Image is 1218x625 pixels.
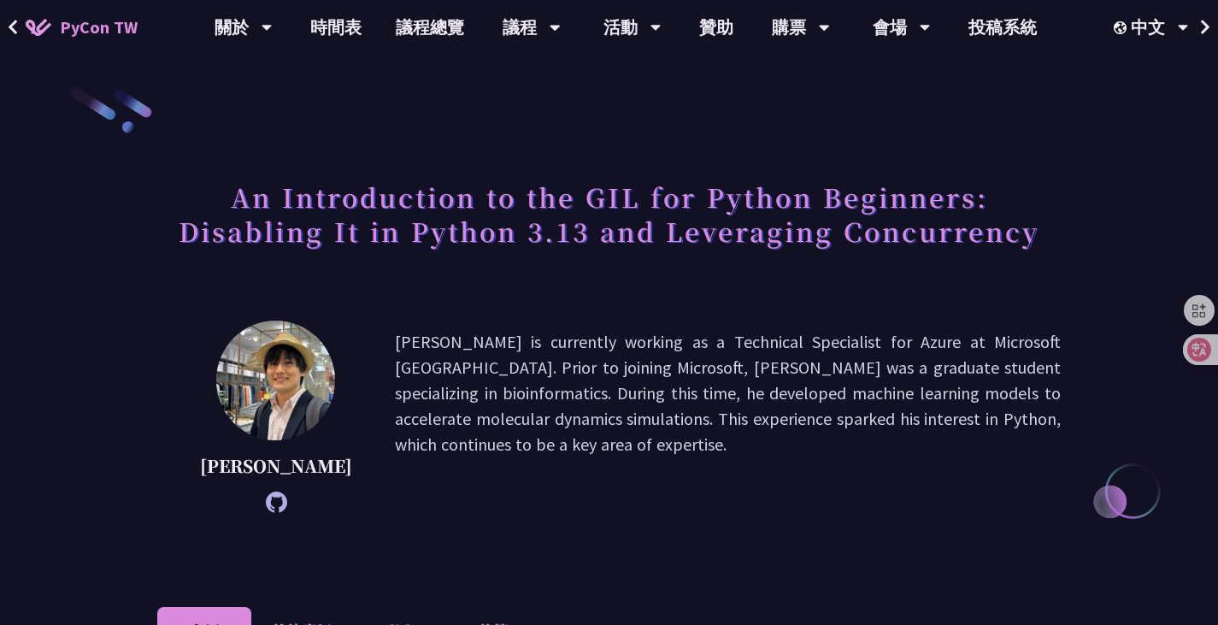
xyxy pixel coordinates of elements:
img: Home icon of PyCon TW 2025 [26,19,51,36]
h1: An Introduction to the GIL for Python Beginners: Disabling It in Python 3.13 and Leveraging Concu... [157,171,1061,256]
p: [PERSON_NAME] [200,453,352,479]
span: PyCon TW [60,15,138,40]
img: Locale Icon [1114,21,1131,34]
p: [PERSON_NAME] is currently working as a Technical Specialist for Azure at Microsoft [GEOGRAPHIC_D... [395,329,1061,504]
img: Yu Saito [216,321,335,440]
a: PyCon TW [9,6,155,49]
